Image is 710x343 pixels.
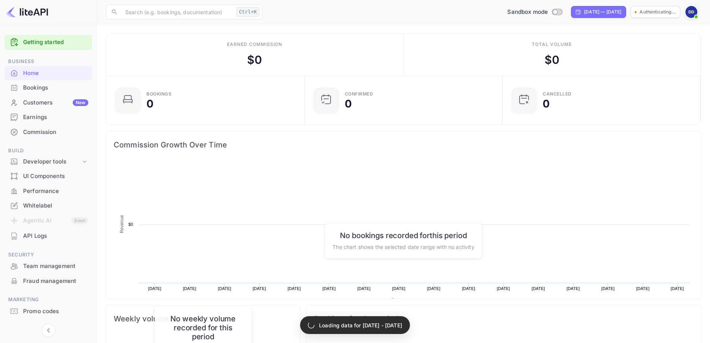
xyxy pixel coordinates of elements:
div: Home [23,69,88,78]
a: CustomersNew [4,96,92,109]
text: [DATE] [497,286,510,291]
a: Commission [4,125,92,139]
div: $ 0 [247,52,262,68]
span: Business [4,57,92,66]
div: Total volume [532,41,572,48]
text: [DATE] [183,286,196,291]
text: [DATE] [288,286,301,291]
span: Commission Growth Over Time [114,139,693,151]
a: Getting started [23,38,88,47]
div: Bookings [23,84,88,92]
text: [DATE] [567,286,580,291]
text: [DATE] [427,286,441,291]
a: UI Components [4,169,92,183]
div: API Logs [23,232,88,240]
div: Commission [23,128,88,137]
span: Build [4,147,92,155]
div: Performance [23,187,88,196]
text: [DATE] [322,286,336,291]
span: Weekly volume [114,313,293,325]
a: Team management [4,259,92,273]
h6: No bookings recorded for this period [332,231,474,240]
text: [DATE] [357,286,371,291]
text: Revenue [398,298,417,303]
text: [DATE] [636,286,650,291]
div: CustomersNew [4,96,92,110]
a: Performance [4,184,92,198]
text: [DATE] [253,286,266,291]
img: dsfdfg dfgfd [685,6,697,18]
text: [DATE] [462,286,475,291]
div: Bookings [4,81,92,95]
div: 0 [543,99,550,109]
span: Marketing [4,296,92,304]
div: Fraud management [23,277,88,286]
div: Whitelabel [23,202,88,210]
div: API Logs [4,229,92,243]
img: LiteAPI logo [6,6,48,18]
div: Earnings [23,113,88,122]
div: Earned commission [227,41,282,48]
span: Bookings for the period [314,313,693,325]
button: Collapse navigation [42,324,55,337]
div: $ 0 [545,52,559,68]
div: Getting started [4,35,92,50]
a: Earnings [4,110,92,124]
div: [DATE] — [DATE] [584,9,621,15]
text: [DATE] [531,286,545,291]
div: Click to change the date range period [571,6,626,18]
p: Loading data for [DATE] - [DATE] [319,321,402,329]
div: Earnings [4,110,92,125]
div: New [73,99,88,106]
div: Ctrl+K [236,7,259,17]
a: Whitelabel [4,199,92,212]
div: Switch to Production mode [504,8,565,16]
a: Bookings [4,81,92,94]
h6: No weekly volume recorded for this period [162,314,244,341]
input: Search (e.g. bookings, documentation) [121,4,233,19]
a: Home [4,66,92,80]
div: Bookings [146,92,171,96]
text: [DATE] [670,286,684,291]
a: API Logs [4,229,92,243]
text: Revenue [119,215,124,233]
a: Fraud management [4,274,92,288]
div: Developer tools [4,155,92,168]
a: Promo codes [4,304,92,318]
div: 0 [345,99,352,109]
div: Whitelabel [4,199,92,213]
span: Sandbox mode [507,8,548,16]
div: Developer tools [23,158,81,166]
span: Security [4,251,92,259]
div: CANCELLED [543,92,572,96]
text: [DATE] [148,286,161,291]
text: [DATE] [392,286,406,291]
text: $0 [128,222,133,227]
text: [DATE] [602,286,615,291]
div: Confirmed [345,92,373,96]
div: UI Components [23,172,88,181]
div: Team management [23,262,88,271]
div: Home [4,66,92,81]
div: Promo codes [23,307,88,316]
p: The chart shows the selected date range with no activity [332,243,474,250]
div: 0 [146,99,154,109]
div: Customers [23,99,88,107]
p: Authenticating... [640,9,676,15]
text: [DATE] [218,286,231,291]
